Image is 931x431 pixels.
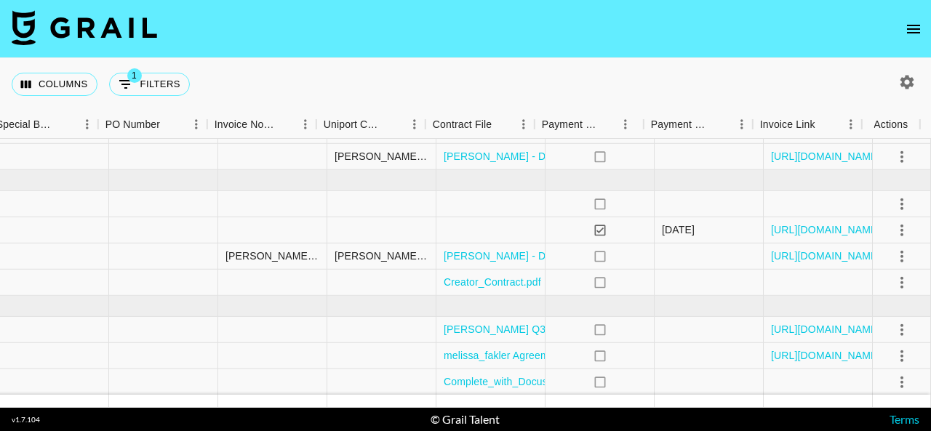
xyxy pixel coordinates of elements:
button: Sort [274,114,295,134]
button: Menu [76,113,98,135]
div: Payment Sent [542,110,599,139]
button: Menu [295,113,316,135]
a: Terms [890,412,919,426]
a: [URL][DOMAIN_NAME] [771,249,881,263]
span: 1 [127,68,142,83]
a: [URL][DOMAIN_NAME] [771,322,881,337]
div: Payment Sent Date [644,110,753,139]
a: [PERSON_NAME] - Derm Q3 [DATE]-21-2025_completed.pdf [444,149,729,164]
button: select merge strategy [890,243,914,268]
div: georgina.paredes@whalar.com [335,249,428,263]
button: Sort [599,114,619,134]
div: georgina.paredes@whalar.com [335,149,428,164]
div: Contract File [433,110,492,139]
button: select merge strategy [890,343,914,368]
div: Payment Sent [535,110,644,139]
button: select merge strategy [890,270,914,294]
button: Menu [615,113,636,135]
a: melissa_fakler Agreement (1) (1).pdf [444,348,612,363]
div: Actions [874,110,908,139]
div: v 1.7.104 [12,415,40,424]
button: Menu [731,113,753,135]
div: Actions [862,110,920,139]
button: Menu [840,113,862,135]
button: select merge strategy [890,191,914,216]
button: select merge strategy [890,317,914,342]
div: Contract File [425,110,535,139]
a: [PERSON_NAME] - Derm Q3 [DATE]-21-2025_completed.pdf [444,249,729,263]
a: [URL][DOMAIN_NAME] [771,348,881,363]
div: Payment Sent Date [651,110,711,139]
button: Menu [185,113,207,135]
button: select merge strategy [890,144,914,169]
div: PO Number [105,110,160,139]
a: [PERSON_NAME] Q3 Fresh Campaign - Contract .pdf [444,322,695,337]
button: Select columns [12,73,97,96]
button: Sort [160,114,180,134]
a: Creator_Contract.pdf [444,275,541,289]
div: Booker has asked for 90 days from 8/14/25 to allow for payment to be completed via the FOAM platform [225,249,319,263]
button: Menu [513,113,535,135]
button: select merge strategy [890,217,914,242]
a: [URL][DOMAIN_NAME] [771,149,881,164]
div: Uniport Contact Email [324,110,383,139]
button: Menu [404,113,425,135]
button: Sort [383,114,404,134]
button: Sort [711,114,731,134]
div: 8/6/2025 [662,222,695,237]
button: Sort [56,114,76,134]
div: © Grail Talent [431,412,500,427]
img: Grail Talent [12,10,157,45]
button: open drawer [899,15,928,44]
a: Complete_with_Docusign_@melissa_fakler_x_Dre.pdf [444,374,695,389]
div: Uniport Contact Email [316,110,425,139]
button: Show filters [109,73,190,96]
button: select merge strategy [890,118,914,142]
div: Invoice Link [753,110,862,139]
button: select merge strategy [890,369,914,394]
div: Invoice Link [760,110,815,139]
a: [URL][DOMAIN_NAME] [771,222,881,237]
div: PO Number [98,110,207,139]
button: Sort [815,114,836,134]
button: Sort [492,114,512,134]
div: Invoice Notes [207,110,316,139]
div: Invoice Notes [215,110,274,139]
